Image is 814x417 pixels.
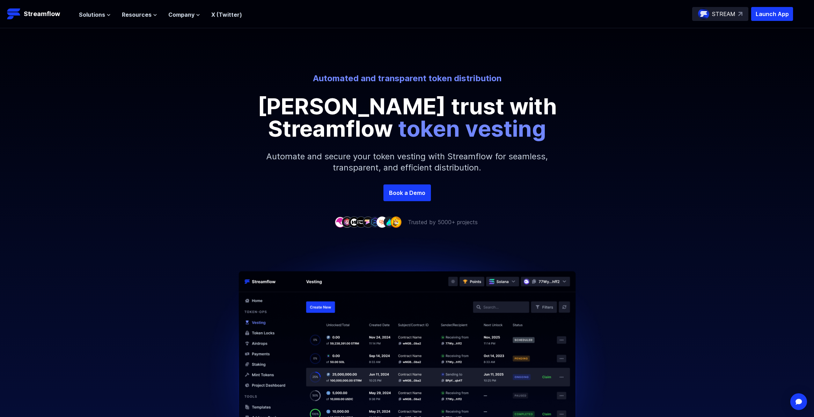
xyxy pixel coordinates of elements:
[335,217,346,227] img: company-1
[79,10,111,19] button: Solutions
[712,10,735,18] p: STREAM
[751,7,793,21] button: Launch App
[738,12,742,16] img: top-right-arrow.svg
[383,184,431,201] a: Book a Demo
[376,217,388,227] img: company-7
[257,140,557,184] p: Automate and secure your token vesting with Streamflow for seamless, transparent, and efficient d...
[168,10,200,19] button: Company
[790,393,807,410] div: Open Intercom Messenger
[390,217,402,227] img: company-9
[355,217,367,227] img: company-4
[408,218,478,226] p: Trusted by 5000+ projects
[7,7,21,21] img: Streamflow Logo
[79,10,105,19] span: Solutions
[362,217,374,227] img: company-5
[383,217,395,227] img: company-8
[214,73,601,84] p: Automated and transparent token distribution
[698,8,709,20] img: streamflow-logo-circle.png
[122,10,157,19] button: Resources
[342,217,353,227] img: company-2
[7,7,72,21] a: Streamflow
[692,7,748,21] a: STREAM
[122,10,152,19] span: Resources
[250,95,564,140] p: [PERSON_NAME] trust with Streamflow
[211,11,242,18] a: X (Twitter)
[369,217,381,227] img: company-6
[349,217,360,227] img: company-3
[398,115,546,142] span: token vesting
[24,9,60,19] p: Streamflow
[168,10,195,19] span: Company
